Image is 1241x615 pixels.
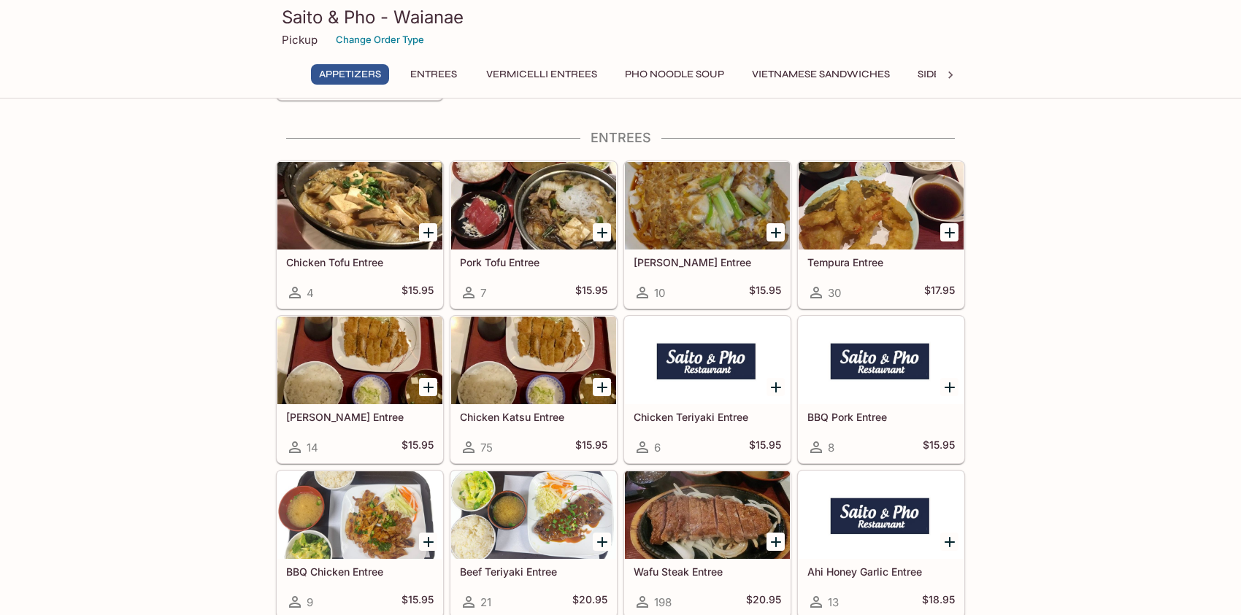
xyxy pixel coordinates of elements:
[277,317,442,404] div: Ton Katsu Entree
[828,286,841,300] span: 30
[401,64,466,85] button: Entrees
[450,161,617,309] a: Pork Tofu Entree7$15.95
[329,28,431,51] button: Change Order Type
[766,378,785,396] button: Add Chicken Teriyaki Entree
[286,411,434,423] h5: [PERSON_NAME] Entree
[799,162,964,250] div: Tempura Entree
[277,162,442,250] div: Chicken Tofu Entree
[828,441,834,455] span: 8
[799,471,964,559] div: Ahi Honey Garlic Entree
[460,411,607,423] h5: Chicken Katsu Entree
[480,441,493,455] span: 75
[480,286,486,300] span: 7
[460,256,607,268] h5: Pork Tofu Entree
[401,593,434,611] h5: $15.95
[807,256,955,268] h5: Tempura Entree
[451,162,616,250] div: Pork Tofu Entree
[654,441,661,455] span: 6
[766,223,785,241] button: Add Katsu Tama Entree
[419,378,437,396] button: Add Ton Katsu Entree
[634,256,781,268] h5: [PERSON_NAME] Entree
[286,256,434,268] h5: Chicken Tofu Entree
[625,317,790,404] div: Chicken Teriyaki Entree
[634,411,781,423] h5: Chicken Teriyaki Entree
[401,438,434,456] h5: $15.95
[307,286,314,300] span: 4
[593,533,611,551] button: Add Beef Teriyaki Entree
[940,223,958,241] button: Add Tempura Entree
[460,565,607,578] h5: Beef Teriyaki Entree
[923,438,955,456] h5: $15.95
[451,317,616,404] div: Chicken Katsu Entree
[572,593,607,611] h5: $20.95
[807,411,955,423] h5: BBQ Pork Entree
[311,64,389,85] button: Appetizers
[624,316,791,463] a: Chicken Teriyaki Entree6$15.95
[749,438,781,456] h5: $15.95
[749,284,781,301] h5: $15.95
[282,6,959,28] h3: Saito & Pho - Waianae
[593,223,611,241] button: Add Pork Tofu Entree
[419,223,437,241] button: Add Chicken Tofu Entree
[922,593,955,611] h5: $18.95
[401,284,434,301] h5: $15.95
[624,161,791,309] a: [PERSON_NAME] Entree10$15.95
[746,593,781,611] h5: $20.95
[798,316,964,463] a: BBQ Pork Entree8$15.95
[282,33,318,47] p: Pickup
[286,565,434,578] h5: BBQ Chicken Entree
[798,161,964,309] a: Tempura Entree30$17.95
[625,162,790,250] div: Katsu Tama Entree
[807,565,955,578] h5: Ahi Honey Garlic Entree
[450,316,617,463] a: Chicken Katsu Entree75$15.95
[575,284,607,301] h5: $15.95
[480,595,491,609] span: 21
[277,161,443,309] a: Chicken Tofu Entree4$15.95
[634,565,781,578] h5: Wafu Steak Entree
[617,64,732,85] button: Pho Noodle Soup
[828,595,839,609] span: 13
[478,64,605,85] button: Vermicelli Entrees
[744,64,898,85] button: Vietnamese Sandwiches
[924,284,955,301] h5: $17.95
[625,471,790,559] div: Wafu Steak Entree
[451,471,616,559] div: Beef Teriyaki Entree
[654,595,672,609] span: 198
[799,317,964,404] div: BBQ Pork Entree
[940,533,958,551] button: Add Ahi Honey Garlic Entree
[276,130,965,146] h4: Entrees
[593,378,611,396] button: Add Chicken Katsu Entree
[654,286,665,300] span: 10
[766,533,785,551] button: Add Wafu Steak Entree
[940,378,958,396] button: Add BBQ Pork Entree
[910,64,987,85] button: Side Order
[277,471,442,559] div: BBQ Chicken Entree
[307,595,313,609] span: 9
[575,438,607,456] h5: $15.95
[277,316,443,463] a: [PERSON_NAME] Entree14$15.95
[307,441,318,455] span: 14
[419,533,437,551] button: Add BBQ Chicken Entree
